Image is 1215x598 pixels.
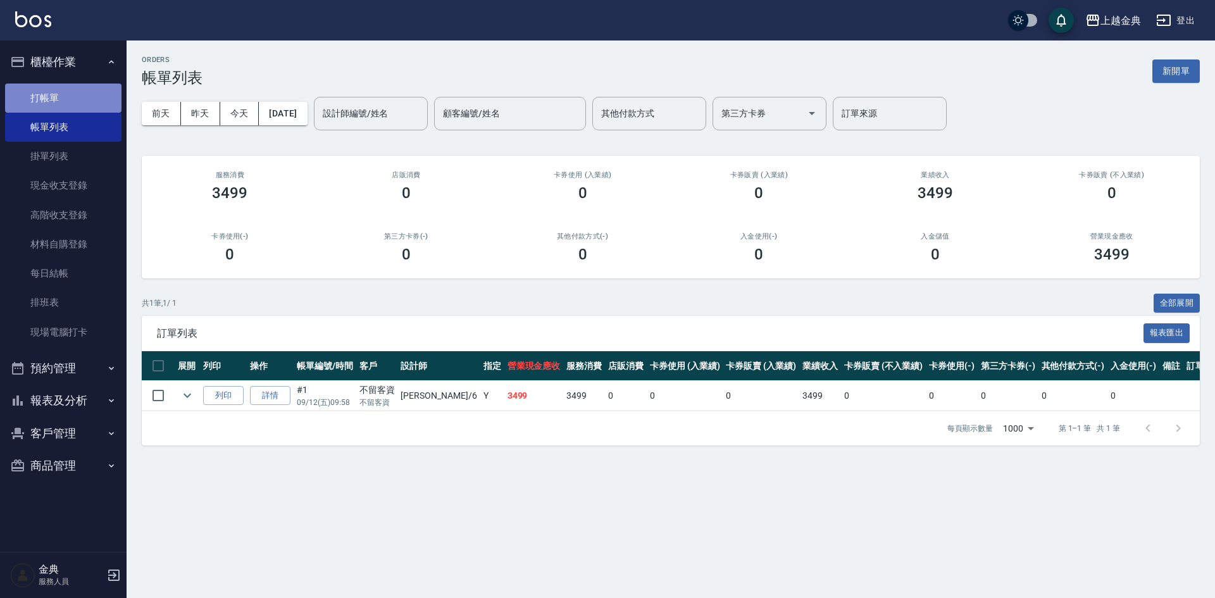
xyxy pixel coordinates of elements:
p: 第 1–1 筆 共 1 筆 [1059,423,1120,434]
th: 指定 [480,351,504,381]
p: 不留客資 [359,397,395,408]
div: 1000 [998,411,1038,445]
button: 預約管理 [5,352,121,385]
h2: 卡券販賣 (不入業績) [1038,171,1185,179]
button: expand row [178,386,197,405]
button: 列印 [203,386,244,406]
th: 操作 [247,351,294,381]
button: [DATE] [259,102,307,125]
div: 上越金典 [1100,13,1141,28]
p: 09/12 (五) 09:58 [297,397,353,408]
h3: 0 [754,246,763,263]
th: 列印 [200,351,247,381]
th: 帳單編號/時間 [294,351,356,381]
th: 第三方卡券(-) [978,351,1038,381]
td: 0 [1107,381,1159,411]
td: 0 [841,381,926,411]
span: 訂單列表 [157,327,1143,340]
h2: 業績收入 [863,171,1009,179]
th: 卡券使用 (入業績) [647,351,723,381]
h3: 0 [225,246,234,263]
a: 高階收支登錄 [5,201,121,230]
a: 材料自購登錄 [5,230,121,259]
td: 3499 [563,381,605,411]
a: 現金收支登錄 [5,171,121,200]
button: 商品管理 [5,449,121,482]
th: 營業現金應收 [504,351,564,381]
h5: 金典 [39,563,103,576]
a: 現場電腦打卡 [5,318,121,347]
a: 新開單 [1152,65,1200,77]
td: 0 [978,381,1038,411]
th: 卡券販賣 (入業績) [723,351,799,381]
a: 詳情 [250,386,290,406]
a: 每日結帳 [5,259,121,288]
button: 登出 [1151,9,1200,32]
h3: 0 [754,184,763,202]
h3: 服務消費 [157,171,303,179]
th: 卡券使用(-) [926,351,978,381]
h2: 其他付款方式(-) [509,232,656,240]
h2: 店販消費 [333,171,480,179]
th: 入金使用(-) [1107,351,1159,381]
h3: 0 [931,246,940,263]
td: 3499 [799,381,841,411]
h2: ORDERS [142,56,202,64]
button: 上越金典 [1080,8,1146,34]
h2: 第三方卡券(-) [333,232,480,240]
a: 報表匯出 [1143,327,1190,339]
button: 報表及分析 [5,384,121,417]
button: Open [802,103,822,123]
img: Logo [15,11,51,27]
h3: 0 [402,246,411,263]
h3: 0 [402,184,411,202]
button: 報表匯出 [1143,323,1190,343]
th: 設計師 [397,351,480,381]
a: 帳單列表 [5,113,121,142]
h2: 營業現金應收 [1038,232,1185,240]
td: #1 [294,381,356,411]
a: 排班表 [5,288,121,317]
h3: 0 [578,246,587,263]
th: 店販消費 [605,351,647,381]
h3: 0 [1107,184,1116,202]
p: 每頁顯示數量 [947,423,993,434]
a: 打帳單 [5,84,121,113]
button: 前天 [142,102,181,125]
a: 掛單列表 [5,142,121,171]
td: [PERSON_NAME] /6 [397,381,480,411]
p: 共 1 筆, 1 / 1 [142,297,177,309]
th: 服務消費 [563,351,605,381]
td: 0 [605,381,647,411]
h3: 3499 [918,184,953,202]
th: 業績收入 [799,351,841,381]
th: 其他付款方式(-) [1038,351,1108,381]
th: 卡券販賣 (不入業績) [841,351,926,381]
img: Person [10,563,35,588]
p: 服務人員 [39,576,103,587]
button: 今天 [220,102,259,125]
td: 0 [647,381,723,411]
h2: 卡券販賣 (入業績) [686,171,832,179]
button: save [1049,8,1074,33]
h3: 3499 [1094,246,1130,263]
td: 0 [926,381,978,411]
h2: 卡券使用 (入業績) [509,171,656,179]
div: 不留客資 [359,383,395,397]
h2: 入金使用(-) [686,232,832,240]
th: 備註 [1159,351,1183,381]
button: 櫃檯作業 [5,46,121,78]
th: 展開 [175,351,200,381]
button: 客戶管理 [5,417,121,450]
h3: 帳單列表 [142,69,202,87]
td: Y [480,381,504,411]
td: 0 [1038,381,1108,411]
button: 昨天 [181,102,220,125]
button: 新開單 [1152,59,1200,83]
h2: 入金儲值 [863,232,1009,240]
button: 全部展開 [1154,294,1200,313]
td: 3499 [504,381,564,411]
td: 0 [723,381,799,411]
h2: 卡券使用(-) [157,232,303,240]
h3: 3499 [212,184,247,202]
